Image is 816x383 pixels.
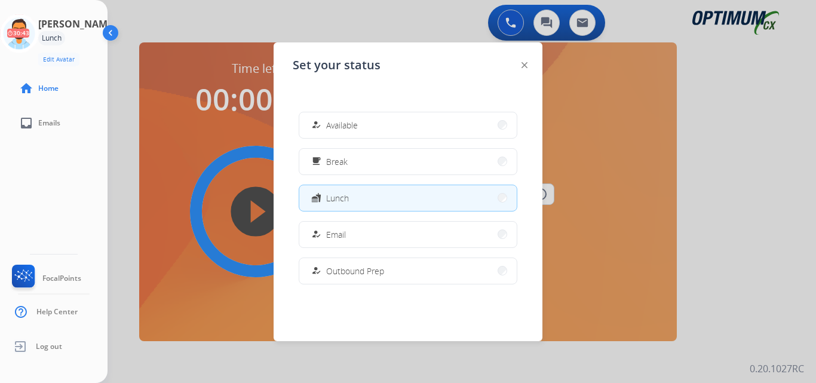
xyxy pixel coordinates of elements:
[38,84,59,93] span: Home
[38,17,116,31] h3: [PERSON_NAME]
[299,112,517,138] button: Available
[326,192,349,204] span: Lunch
[19,81,33,96] mat-icon: home
[326,228,346,241] span: Email
[42,274,81,283] span: FocalPoints
[36,342,62,351] span: Log out
[299,185,517,211] button: Lunch
[38,118,60,128] span: Emails
[326,155,348,168] span: Break
[521,62,527,68] img: close-button
[311,157,321,167] mat-icon: free_breakfast
[38,31,65,45] div: Lunch
[299,222,517,247] button: Email
[311,266,321,276] mat-icon: how_to_reg
[299,258,517,284] button: Outbound Prep
[326,119,358,131] span: Available
[299,149,517,174] button: Break
[311,120,321,130] mat-icon: how_to_reg
[311,229,321,240] mat-icon: how_to_reg
[750,361,804,376] p: 0.20.1027RC
[293,57,381,73] span: Set your status
[326,265,384,277] span: Outbound Prep
[311,193,321,203] mat-icon: fastfood
[36,307,78,317] span: Help Center
[10,265,81,292] a: FocalPoints
[19,116,33,130] mat-icon: inbox
[38,53,79,66] button: Edit Avatar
